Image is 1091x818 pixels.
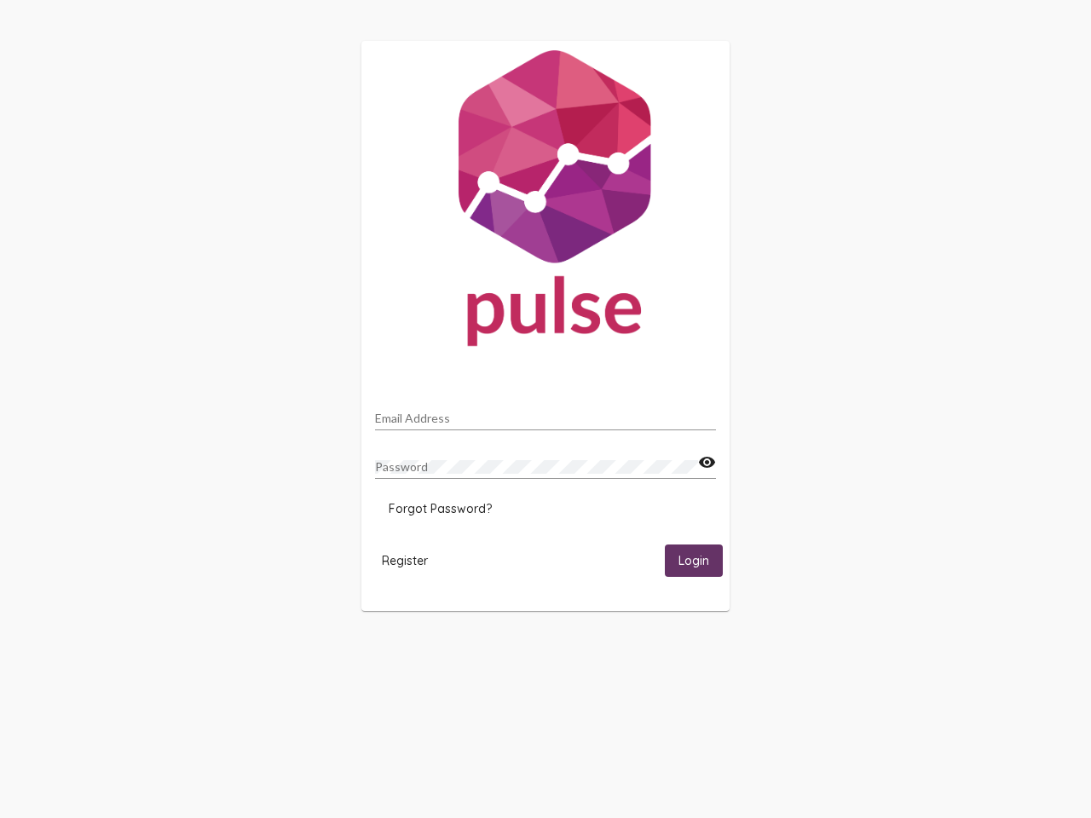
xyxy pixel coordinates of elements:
[665,544,723,576] button: Login
[375,493,505,524] button: Forgot Password?
[698,452,716,473] mat-icon: visibility
[361,41,730,363] img: Pulse For Good Logo
[389,501,492,516] span: Forgot Password?
[678,554,709,569] span: Login
[368,544,442,576] button: Register
[382,553,428,568] span: Register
